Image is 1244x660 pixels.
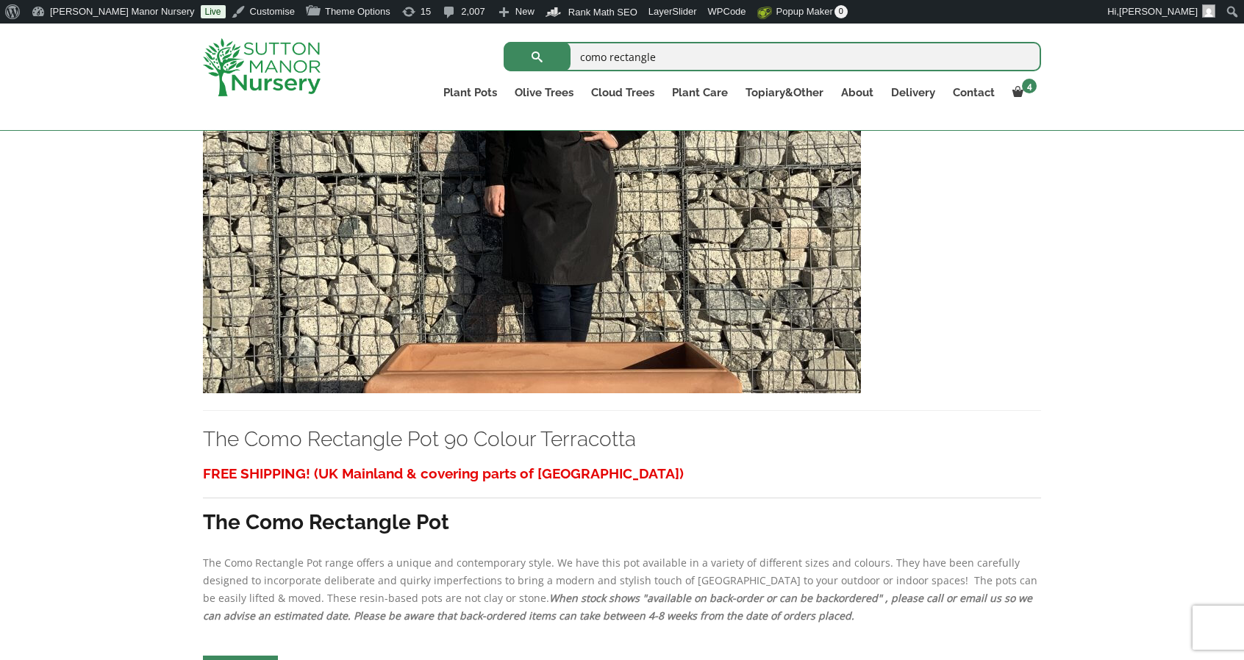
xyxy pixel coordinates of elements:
a: Delivery [882,82,944,103]
span: Rank Math SEO [568,7,637,18]
a: 4 [1004,82,1041,103]
a: Plant Care [663,82,737,103]
img: The Como Rectangle Pot 90 Colour Terracotta - IMG 8387 [203,77,861,393]
img: logo [203,38,321,96]
span: 4 [1022,79,1037,93]
input: Search... [504,42,1041,71]
em: When stock shows "available on back-order or can be backordered" , please call or email us so we ... [203,591,1032,623]
span: 0 [834,5,848,18]
h3: FREE SHIPPING! (UK Mainland & covering parts of [GEOGRAPHIC_DATA]) [203,460,1041,487]
div: The Como Rectangle Pot range offers a unique and contemporary style. We have this pot available i... [203,460,1041,625]
span: [PERSON_NAME] [1119,6,1198,17]
a: Contact [944,82,1004,103]
a: Olive Trees [506,82,582,103]
a: Plant Pots [435,82,506,103]
a: About [832,82,882,103]
strong: The Como Rectangle Pot [203,510,449,534]
a: Cloud Trees [582,82,663,103]
a: Live [201,5,226,18]
a: The Como Rectangle Pot 90 Colour Terracotta [203,227,861,241]
a: Topiary&Other [737,82,832,103]
a: The Como Rectangle Pot 90 Colour Terracotta [203,427,636,451]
